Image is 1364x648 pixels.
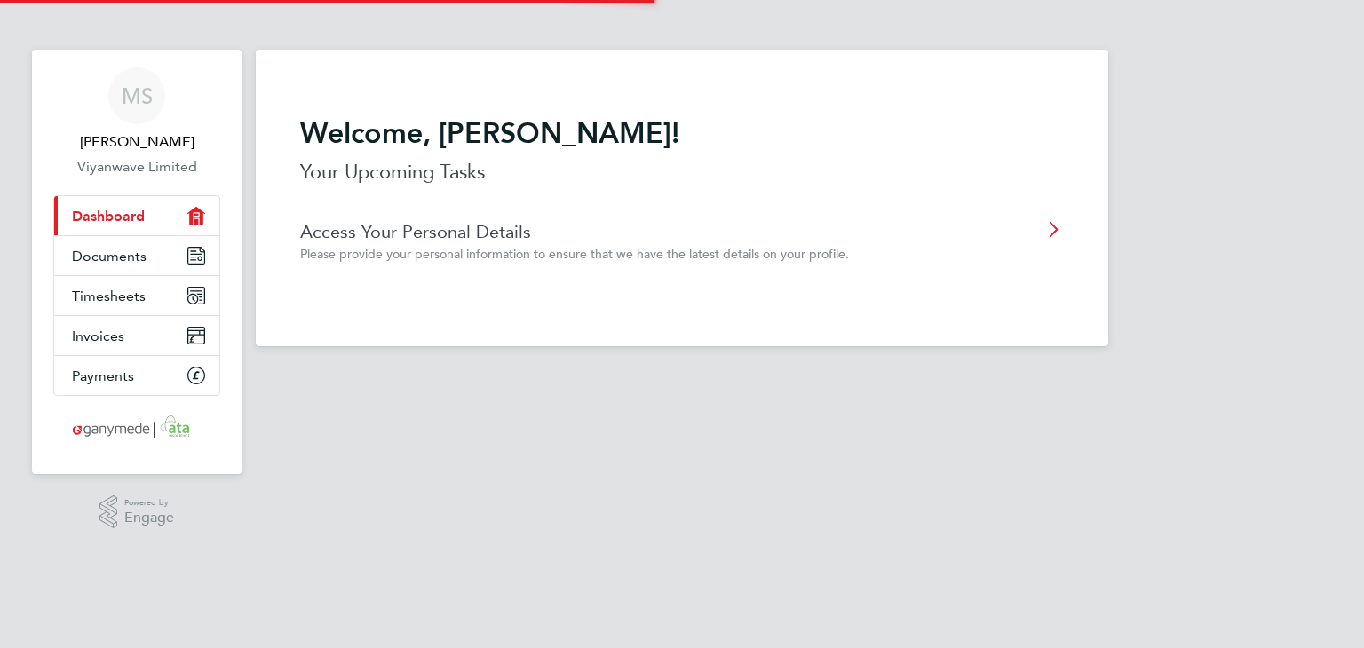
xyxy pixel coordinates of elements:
a: Invoices [54,316,219,355]
a: MS[PERSON_NAME] [53,67,220,153]
a: Documents [54,236,219,275]
span: Dashboard [72,208,145,225]
span: Powered by [124,495,174,510]
span: MS [122,84,153,107]
span: Invoices [72,328,124,344]
a: Go to home page [53,414,220,442]
a: Powered byEngage [99,495,175,529]
h2: Welcome, [PERSON_NAME]! [300,115,1064,151]
a: Payments [54,356,219,395]
a: Viyanwave Limited [53,156,220,178]
p: Your Upcoming Tasks [300,158,1064,186]
nav: Main navigation [32,50,242,474]
span: Documents [72,248,147,265]
span: Engage [124,510,174,526]
span: Timesheets [72,288,146,304]
span: Muthukumar Shanmugam [53,131,220,153]
span: Payments [72,367,134,384]
img: ganymedesolutions-logo-retina.png [67,414,207,442]
a: Access Your Personal Details [300,220,964,243]
a: Timesheets [54,276,219,315]
a: Dashboard [54,196,219,235]
span: Please provide your personal information to ensure that we have the latest details on your profile. [300,246,849,262]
